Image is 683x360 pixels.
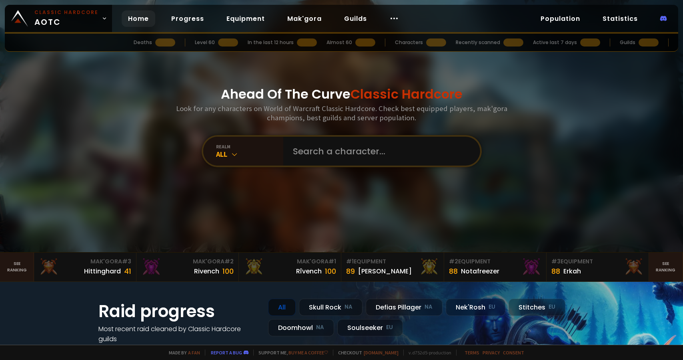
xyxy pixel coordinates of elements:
[98,344,150,354] a: See all progress
[164,350,200,356] span: Made by
[141,257,234,266] div: Mak'Gora
[124,266,131,277] div: 41
[216,150,283,159] div: All
[98,299,258,324] h1: Raid progress
[551,257,561,265] span: # 3
[620,39,635,46] div: Guilds
[341,253,444,281] a: #1Equipment89[PERSON_NAME]
[444,253,547,281] a: #2Equipment88Notafreezer
[194,266,219,276] div: Rivench
[364,350,399,356] a: [DOMAIN_NAME]
[39,257,131,266] div: Mak'Gora
[122,257,131,265] span: # 3
[547,253,649,281] a: #3Equipment88Erkah
[549,303,555,311] small: EU
[224,257,234,265] span: # 2
[268,319,334,336] div: Doomhowl
[216,144,283,150] div: realm
[281,10,328,27] a: Mak'gora
[244,257,336,266] div: Mak'Gora
[456,39,500,46] div: Recently scanned
[509,299,565,316] div: Stitches
[489,303,495,311] small: EU
[34,9,98,16] small: Classic Hardcore
[328,257,336,265] span: # 1
[449,257,458,265] span: # 2
[461,266,499,276] div: Notafreezer
[337,319,403,336] div: Soulseeker
[338,10,373,27] a: Guilds
[596,10,644,27] a: Statistics
[188,350,200,356] a: a fan
[425,303,433,311] small: NA
[173,104,511,122] h3: Look for any characters on World of Warcraft Classic Hardcore. Check best equipped players, mak'g...
[325,266,336,277] div: 100
[351,85,463,103] span: Classic Hardcore
[222,266,234,277] div: 100
[649,253,683,281] a: Seeranking
[221,85,463,104] h1: Ahead Of The Curve
[333,350,399,356] span: Checkout
[346,257,354,265] span: # 1
[34,253,136,281] a: Mak'Gora#3Hittinghard41
[563,266,581,276] div: Erkah
[220,10,271,27] a: Equipment
[195,39,215,46] div: Level 60
[395,39,423,46] div: Characters
[483,350,500,356] a: Privacy
[288,350,328,356] a: Buy me a coffee
[449,266,458,277] div: 88
[366,299,443,316] div: Defias Pillager
[551,266,560,277] div: 88
[98,324,258,344] h4: Most recent raid cleaned by Classic Hardcore guilds
[403,350,451,356] span: v. d752d5 - production
[211,350,242,356] a: Report a bug
[449,257,541,266] div: Equipment
[345,303,353,311] small: NA
[248,39,294,46] div: In the last 12 hours
[551,257,644,266] div: Equipment
[386,324,393,332] small: EU
[465,350,479,356] a: Terms
[136,253,239,281] a: Mak'Gora#2Rivench100
[326,39,352,46] div: Almost 60
[299,299,363,316] div: Skull Rock
[239,253,341,281] a: Mak'Gora#1Rîvench100
[296,266,322,276] div: Rîvench
[268,299,296,316] div: All
[122,10,155,27] a: Home
[533,39,577,46] div: Active last 7 days
[346,257,439,266] div: Equipment
[134,39,152,46] div: Deaths
[534,10,587,27] a: Population
[358,266,412,276] div: [PERSON_NAME]
[84,266,121,276] div: Hittinghard
[446,299,505,316] div: Nek'Rosh
[346,266,355,277] div: 89
[316,324,324,332] small: NA
[288,137,471,166] input: Search a character...
[34,9,98,28] span: AOTC
[5,5,112,32] a: Classic HardcoreAOTC
[503,350,524,356] a: Consent
[165,10,210,27] a: Progress
[253,350,328,356] span: Support me,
